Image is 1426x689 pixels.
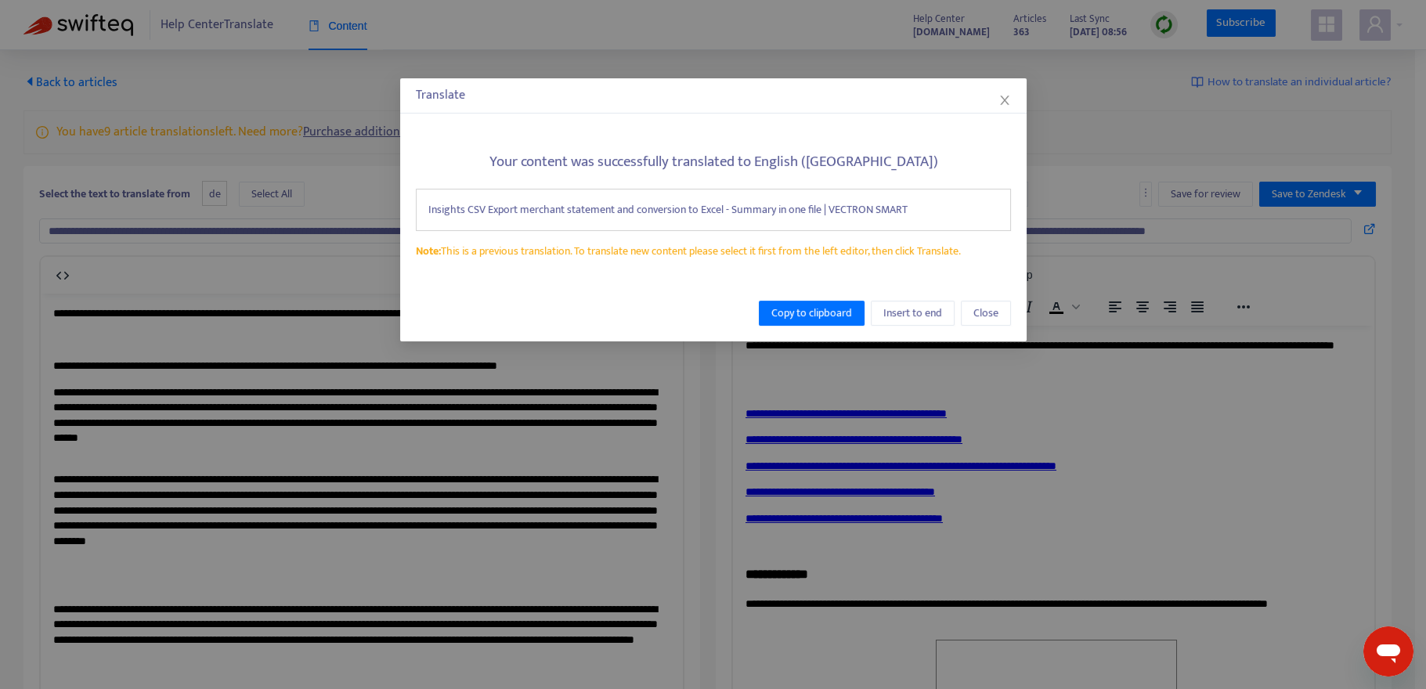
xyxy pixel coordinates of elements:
div: Translate [416,86,1011,105]
div: Insights CSV Export merchant statement and conversion to Excel - Summary in one file | VECTRON SMART [416,189,1011,231]
span: Note: [416,242,441,260]
button: Insert to end [871,301,955,326]
span: close [998,94,1011,106]
button: Close [961,301,1011,326]
span: Copy to clipboard [771,305,852,322]
iframe: Schaltfläche zum Öffnen des Messaging-Fensters [1363,626,1413,676]
span: Insert to end [883,305,942,322]
div: This is a previous translation. To translate new content please select it first from the left edi... [416,243,1011,260]
button: Close [996,92,1013,109]
h5: Your content was successfully translated to English ([GEOGRAPHIC_DATA]) [416,153,1011,171]
button: Copy to clipboard [759,301,865,326]
span: Close [973,305,998,322]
